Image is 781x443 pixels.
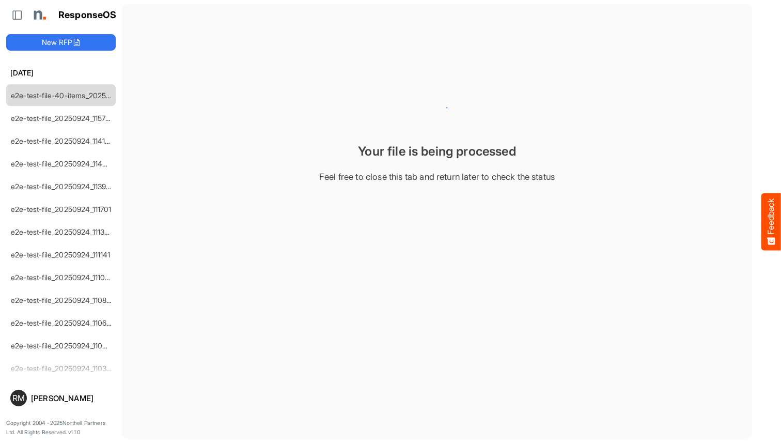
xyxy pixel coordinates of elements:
a: e2e-test-file_20250924_111141 [11,250,111,259]
a: e2e-test-file_20250924_111701 [11,205,112,213]
a: e2e-test-file_20250924_113916 [11,182,113,191]
button: New RFP [6,34,116,51]
div: Your file is being processed [130,141,744,162]
a: e2e-test-file_20250924_110646 [11,318,116,327]
a: e2e-test-file_20250924_114020 [11,159,116,168]
p: Copyright 2004 - 2025 Northell Partners Ltd. All Rights Reserved. v 1.1.0 [6,419,116,437]
span: RM [12,394,25,402]
div: Feel free to close this tab and return later to check the status [130,170,744,184]
a: e2e-test-file_20250924_111033 [11,273,114,282]
img: Northell [28,5,49,25]
a: e2e-test-file_20250924_114134 [11,136,114,145]
h6: [DATE] [6,67,116,79]
a: e2e-test-file_20250924_111359 [11,227,113,236]
a: e2e-test-file_20250924_110803 [11,296,116,304]
h1: ResponseOS [58,10,117,21]
a: e2e-test-file-40-items_20250924_122851 [11,91,148,100]
a: e2e-test-file_20250924_115731 [11,114,113,123]
div: [PERSON_NAME] [31,394,112,402]
a: e2e-test-file_20250924_110422 [11,341,116,350]
button: Feedback [761,193,781,250]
